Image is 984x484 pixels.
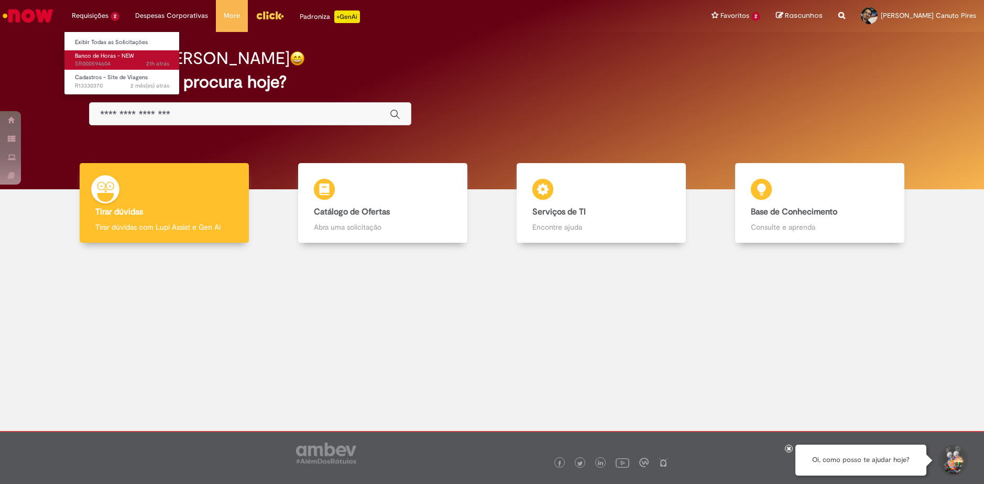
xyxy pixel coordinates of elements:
[72,10,108,21] span: Requisições
[577,461,583,466] img: logo_footer_twitter.png
[616,456,629,469] img: logo_footer_youtube.png
[146,60,169,68] time: 30/09/2025 13:59:25
[89,49,290,68] h2: Bom dia, [PERSON_NAME]
[532,222,670,232] p: Encontre ajuda
[751,207,837,217] b: Base de Conhecimento
[146,60,169,68] span: 21h atrás
[75,52,134,60] span: Banco de Horas - NEW
[64,50,180,70] a: Aberto SR000594604 : Banco de Horas - NEW
[300,10,360,23] div: Padroniza
[334,10,360,23] p: +GenAi
[532,207,586,217] b: Serviços de TI
[64,72,180,91] a: Aberto R13330370 : Cadastros - Site de Viagens
[64,37,180,48] a: Exibir Todas as Solicitações
[751,222,889,232] p: Consulte e aprenda
[795,445,926,476] div: Oi, como posso te ajudar hoje?
[290,51,305,66] img: happy-face.png
[492,163,710,243] a: Serviços de TI Encontre ajuda
[881,11,976,20] span: [PERSON_NAME] Canuto Pires
[314,222,452,232] p: Abra uma solicitação
[64,31,180,95] ul: Requisições
[130,82,169,90] time: 28/07/2025 16:43:17
[720,10,749,21] span: Favoritos
[598,460,603,467] img: logo_footer_linkedin.png
[274,163,492,243] a: Catálogo de Ofertas Abra uma solicitação
[75,73,148,81] span: Cadastros - Site de Viagens
[785,10,823,20] span: Rascunhos
[1,5,55,26] img: ServiceNow
[296,443,356,464] img: logo_footer_ambev_rotulo_gray.png
[710,163,929,243] a: Base de Conhecimento Consulte e aprenda
[776,11,823,21] a: Rascunhos
[111,12,119,21] span: 2
[659,458,668,467] img: logo_footer_naosei.png
[135,10,208,21] span: Despesas Corporativas
[55,163,274,243] a: Tirar dúvidas Tirar dúvidas com Lupi Assist e Gen Ai
[224,10,240,21] span: More
[314,207,390,217] b: Catálogo de Ofertas
[89,73,894,91] h2: O que você procura hoje?
[95,207,143,217] b: Tirar dúvidas
[937,445,968,476] button: Iniciar Conversa de Suporte
[751,12,760,21] span: 2
[256,7,284,23] img: click_logo_yellow_360x200.png
[639,458,649,467] img: logo_footer_workplace.png
[557,461,562,466] img: logo_footer_facebook.png
[95,222,233,232] p: Tirar dúvidas com Lupi Assist e Gen Ai
[75,82,169,90] span: R13330370
[130,82,169,90] span: 2 mês(es) atrás
[75,60,169,68] span: SR000594604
